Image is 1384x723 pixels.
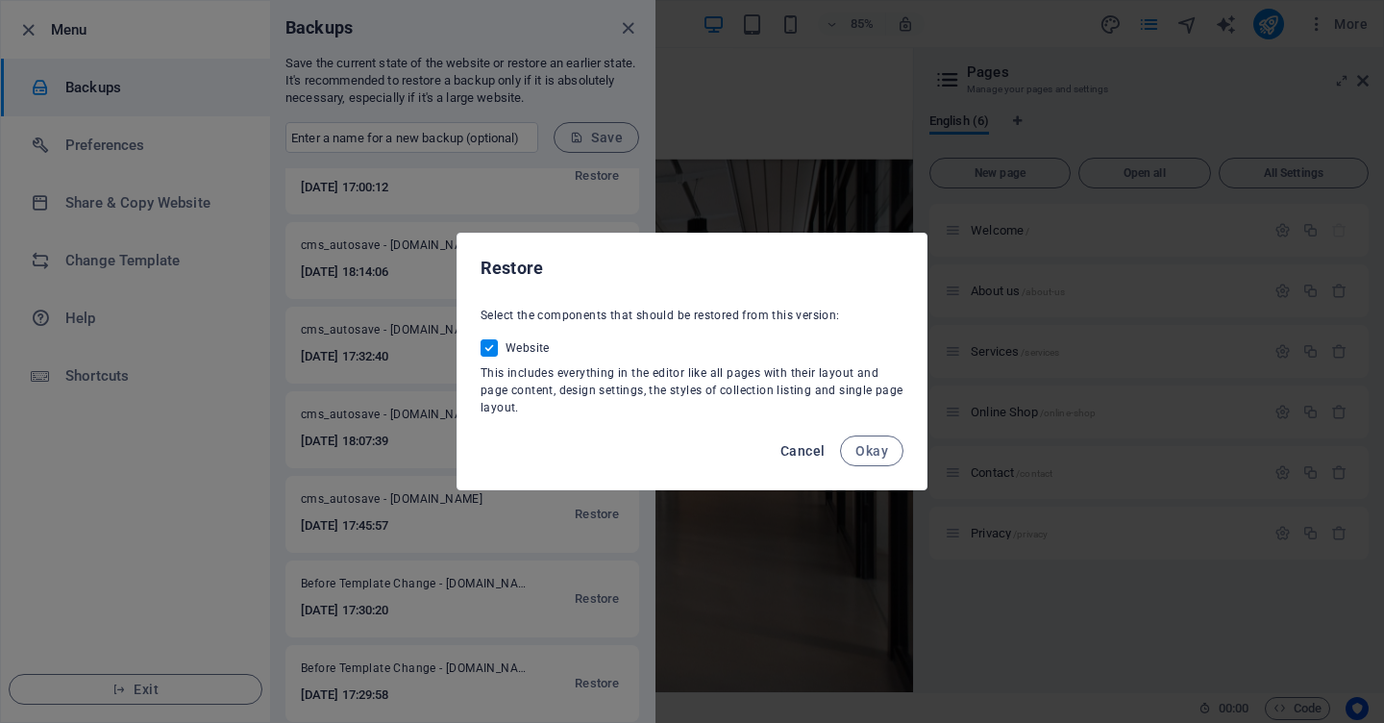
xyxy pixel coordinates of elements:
span: Select the components that should be restored from this version: [481,309,840,322]
span: Website [506,340,550,356]
span: This includes everything in the editor like all pages with their layout and page content, design ... [481,366,903,414]
button: Cancel [773,436,832,466]
span: Cancel [780,443,825,459]
h2: Restore [481,257,903,280]
button: Okay [840,436,903,466]
span: Okay [855,443,888,459]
